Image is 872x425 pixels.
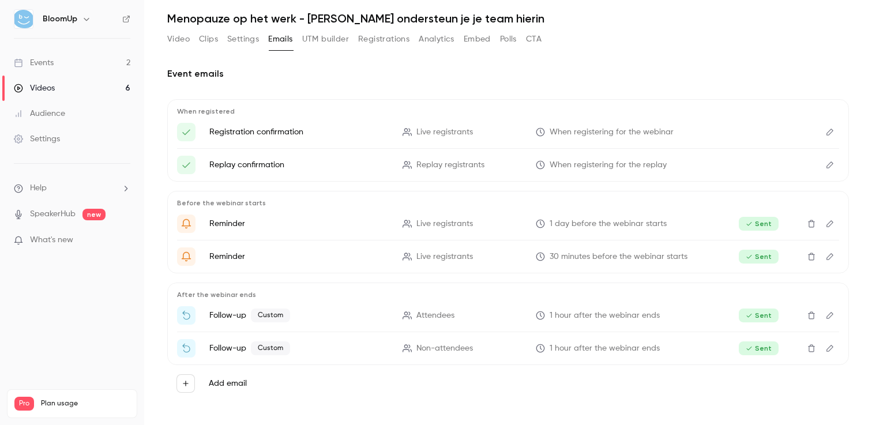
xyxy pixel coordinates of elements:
p: Follow-up [209,341,389,355]
button: Edit [821,339,839,358]
button: Delete [802,339,821,358]
p: Before the webinar starts [177,198,839,208]
span: What's new [30,234,73,246]
span: Attendees [416,310,454,322]
button: Video [167,30,190,48]
span: Live registrants [416,126,473,138]
button: Edit [821,123,839,141]
span: 1 hour after the webinar ends [550,310,660,322]
p: When registered [177,107,839,116]
button: Emails [268,30,292,48]
h2: Event emails [167,67,849,81]
button: Embed [464,30,491,48]
button: Delete [802,215,821,233]
span: Sent [739,217,779,231]
button: Edit [821,215,839,233]
span: When registering for the replay [550,159,667,171]
li: Leuk je te zien op {{ event_name }} [177,306,839,325]
li: help-dropdown-opener [14,182,130,194]
li: Hier is je toegangslink voor {{ event_name }}! [177,156,839,174]
span: 30 minutes before the webinar starts [550,251,687,263]
button: UTM builder [302,30,349,48]
li: {{ event_name }} gaat beginnen [177,247,839,266]
div: Videos [14,82,55,94]
span: Live registrants [416,251,473,263]
a: SpeakerHub [30,208,76,220]
li: Bekijk de replay van {{ event_name }} [177,339,839,358]
button: Edit [821,306,839,325]
h6: BloomUp [43,13,77,25]
div: Events [14,57,54,69]
span: Live registrants [416,218,473,230]
button: Analytics [419,30,454,48]
span: 1 day before the webinar starts [550,218,667,230]
div: Settings [14,133,60,145]
button: Clips [199,30,218,48]
button: Delete [802,306,821,325]
p: Reminder [209,251,389,262]
p: Replay confirmation [209,159,389,171]
button: Edit [821,247,839,266]
li: Maak je klaar voor '{{ event_name }}' morgen! [177,215,839,233]
span: Custom [251,309,290,322]
button: Registrations [358,30,409,48]
span: 1 hour after the webinar ends [550,343,660,355]
p: Registration confirmation [209,126,389,138]
iframe: Noticeable Trigger [116,235,130,246]
p: Reminder [209,218,389,230]
span: new [82,209,106,220]
li: Hier is je toegangslink voor {{ event_name }}! [177,123,839,141]
span: Sent [739,309,779,322]
button: Delete [802,247,821,266]
span: Sent [739,250,779,264]
span: When registering for the webinar [550,126,674,138]
span: Custom [251,341,290,355]
p: After the webinar ends [177,290,839,299]
span: Help [30,182,47,194]
span: Replay registrants [416,159,484,171]
h1: Menopauze op het werk - [PERSON_NAME] ondersteun je je team hierin [167,12,849,25]
span: Sent [739,341,779,355]
span: Pro [14,397,34,411]
button: Edit [821,156,839,174]
label: Add email [209,378,247,389]
p: Follow-up [209,309,389,322]
span: Plan usage [41,399,130,408]
button: Settings [227,30,259,48]
div: Audience [14,108,65,119]
button: Polls [500,30,517,48]
img: BloomUp [14,10,33,28]
button: CTA [526,30,542,48]
span: Non-attendees [416,343,473,355]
